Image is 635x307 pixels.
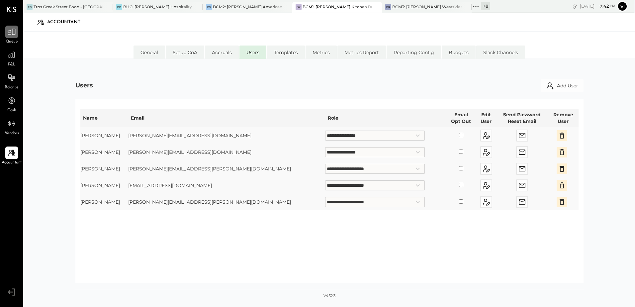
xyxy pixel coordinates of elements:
li: Users [239,46,266,59]
a: Accountant [0,147,23,166]
a: P&L [0,49,23,68]
div: BCM2: [PERSON_NAME] American Cooking [213,4,282,10]
th: Send Password Reset Email [496,109,548,127]
a: Cash [0,94,23,114]
td: [PERSON_NAME][EMAIL_ADDRESS][PERSON_NAME][DOMAIN_NAME] [128,160,325,177]
td: [PERSON_NAME][EMAIL_ADDRESS][DOMAIN_NAME] [128,127,325,144]
div: copy link [572,3,578,10]
button: Add User [541,79,584,92]
td: [PERSON_NAME][EMAIL_ADDRESS][DOMAIN_NAME] [128,144,325,160]
div: Tros Greek Street Food - [GEOGRAPHIC_DATA] [34,4,103,10]
div: Accountant [47,17,87,28]
td: [PERSON_NAME] [80,144,128,160]
div: TG [27,4,33,10]
td: [PERSON_NAME] [80,177,128,194]
td: [PERSON_NAME] [80,194,128,210]
li: Templates [267,46,305,59]
span: P&L [8,62,16,68]
td: [PERSON_NAME][EMAIL_ADDRESS][PERSON_NAME][DOMAIN_NAME] [128,194,325,210]
a: Queue [0,26,23,45]
td: [PERSON_NAME] [80,127,128,144]
a: Balance [0,71,23,91]
th: Name [80,109,128,127]
li: Accruals [205,46,239,59]
li: General [134,46,165,59]
th: Remove User [548,109,579,127]
li: Reporting Config [387,46,441,59]
li: Slack Channels [476,46,525,59]
div: [DATE] [580,3,615,9]
span: Balance [5,85,19,91]
div: BCM3: [PERSON_NAME] Westside Grill [392,4,462,10]
td: [PERSON_NAME] [80,160,128,177]
div: + 8 [481,2,490,10]
div: BR [385,4,391,10]
div: BCM1: [PERSON_NAME] Kitchen Bar Market [303,4,372,10]
span: Cash [7,108,16,114]
li: Metrics [306,46,337,59]
td: [EMAIL_ADDRESS][DOMAIN_NAME] [128,177,325,194]
div: BR [296,4,302,10]
span: Accountant [2,160,22,166]
div: Users [75,81,93,90]
span: Queue [6,39,18,45]
div: BS [206,4,212,10]
li: Setup CoA [166,46,204,59]
th: Email Opt Out [446,109,476,127]
div: BB [116,4,122,10]
a: Vendors [0,117,23,137]
div: BHG: [PERSON_NAME] Hospitality Group, LLC [123,4,193,10]
button: Vi [617,1,628,12]
th: Edit User [476,109,496,127]
th: Email [128,109,325,127]
div: v 4.32.3 [323,293,335,299]
li: Budgets [442,46,476,59]
span: Vendors [5,131,19,137]
li: Metrics Report [337,46,386,59]
th: Role [325,109,446,127]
